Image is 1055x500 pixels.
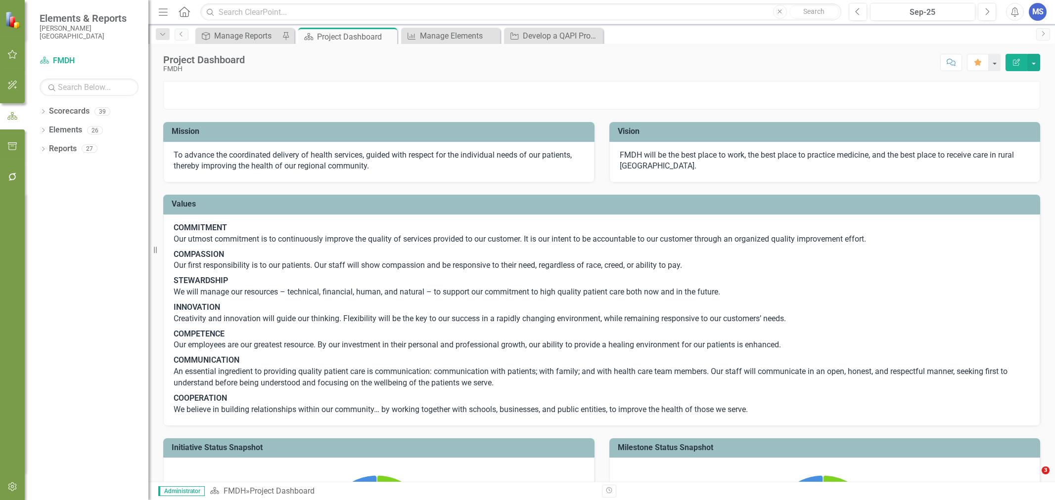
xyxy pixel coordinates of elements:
h3: Initiative Status Snapshot [172,443,590,452]
a: Manage Elements [404,30,498,42]
strong: INNOVATION [174,302,220,312]
div: 27 [82,145,97,153]
p: To advance the coordinated delivery of health services, guided with respect for the individual ne... [174,150,584,172]
strong: COOPERATION [174,393,227,403]
a: Manage Reports [198,30,279,42]
small: [PERSON_NAME][GEOGRAPHIC_DATA] [40,24,138,41]
p: Creativity and innovation will guide our thinking. Flexibility will be the key to our success in ... [174,300,1030,327]
div: Manage Reports [214,30,279,42]
strong: COMMITMENT [174,223,227,232]
h3: Values [172,200,1035,208]
div: FMDH [163,65,245,73]
button: Sep-25 [870,3,975,21]
img: ClearPoint Strategy [5,11,22,28]
input: Search Below... [40,79,138,96]
p: Our employees are our greatest resource. By our investment in their personal and professional gro... [174,327,1030,353]
strong: STEWARDSHIP [174,276,228,285]
div: 26 [87,126,103,134]
span: Elements & Reports [40,12,138,24]
div: Develop a QAPI Program [523,30,600,42]
a: Reports [49,143,77,155]
h3: Vision [618,127,1036,136]
input: Search ClearPoint... [200,3,841,21]
p: Our first responsibility is to our patients. Our staff will show compassion and be responsive to ... [174,247,1030,274]
h3: Milestone Status Snapshot [618,443,1036,452]
span: Search [803,7,825,15]
strong: COMMUNICATION [174,355,239,365]
div: Project Dashboard [163,54,245,65]
div: Sep-25 [873,6,972,18]
iframe: Intercom live chat [1021,466,1045,490]
button: Search [789,5,839,19]
p: We believe in building relationships within our community… by working together with schools, busi... [174,391,1030,416]
a: FMDH [40,55,138,67]
button: MS [1029,3,1047,21]
p: Our utmost commitment is to continuously improve the quality of services provided to our customer... [174,222,1030,247]
div: » [210,486,595,497]
p: An essential ingredient to providing quality patient care is communication: communication with pa... [174,353,1030,391]
div: Project Dashboard [317,31,395,43]
p: We will manage our resources – technical, financial, human, and natural – to support our commitme... [174,273,1030,300]
a: Elements [49,125,82,136]
div: 39 [94,107,110,116]
h3: Mission [172,127,590,136]
a: FMDH [224,486,246,496]
p: FMDH will be the best place to work, the best place to practice medicine, and the best place to r... [620,150,1030,172]
span: 3 [1042,466,1050,474]
strong: COMPASSION [174,250,224,259]
div: Manage Elements [420,30,498,42]
span: Administrator [158,486,205,496]
div: Project Dashboard [250,486,315,496]
strong: COMPETENCE [174,329,225,338]
a: Develop a QAPI Program [506,30,600,42]
a: Scorecards [49,106,90,117]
